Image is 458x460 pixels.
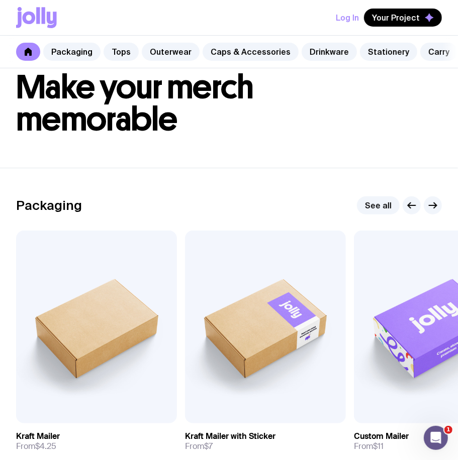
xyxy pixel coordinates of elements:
[302,43,357,61] a: Drinkware
[204,441,213,451] span: $7
[16,441,56,451] span: From
[35,441,56,451] span: $4.25
[354,431,409,441] h3: Custom Mailer
[16,431,60,441] h3: Kraft Mailer
[354,441,384,451] span: From
[360,43,417,61] a: Stationery
[185,423,346,459] a: Kraft Mailer with StickerFrom$7
[104,43,139,61] a: Tops
[420,43,457,61] a: Carry
[364,9,442,27] button: Your Project
[203,43,299,61] a: Caps & Accessories
[372,13,420,23] span: Your Project
[185,441,213,451] span: From
[16,198,82,213] h2: Packaging
[16,423,177,459] a: Kraft MailerFrom$4.25
[357,196,400,214] a: See all
[424,426,448,450] iframe: Intercom live chat
[373,441,384,451] span: $11
[336,9,359,27] button: Log In
[43,43,101,61] a: Packaging
[444,426,452,434] span: 1
[142,43,200,61] a: Outerwear
[16,67,254,139] span: Make your merch memorable
[185,431,276,441] h3: Kraft Mailer with Sticker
